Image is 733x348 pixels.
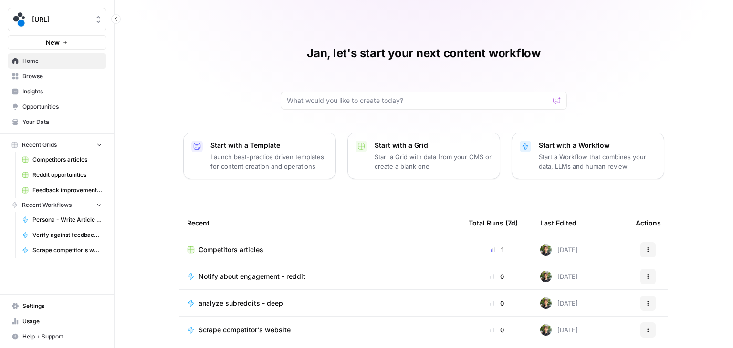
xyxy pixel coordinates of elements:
[18,227,106,243] a: Verify against feedback - dev
[187,245,453,255] a: Competitors articles
[18,212,106,227] a: Persona - Write Article Content Brief
[540,210,576,236] div: Last Edited
[32,186,102,194] span: Feedback improvement dev
[375,141,492,150] p: Start with a Grid
[8,99,106,114] a: Opportunities
[187,325,453,335] a: Scrape competitor's website
[8,53,106,69] a: Home
[210,152,328,171] p: Launch best-practice driven templates for content creation and operations
[8,8,106,31] button: Workspace: spot.ai
[469,298,525,308] div: 0
[469,245,525,255] div: 1
[469,325,525,335] div: 0
[540,297,578,309] div: [DATE]
[540,297,552,309] img: s6gu7g536aa92dsqocx7pqvq9a9o
[18,243,106,258] a: Scrape competitor's website
[8,69,106,84] a: Browse
[540,244,578,256] div: [DATE]
[187,272,453,281] a: Notify about engagement - reddit
[183,133,336,179] button: Start with a TemplateLaunch best-practice driven templates for content creation and operations
[375,152,492,171] p: Start a Grid with data from your CMS or create a blank one
[539,141,656,150] p: Start with a Workflow
[199,272,305,281] span: Notify about engagement - reddit
[32,155,102,164] span: Competitors articles
[199,245,263,255] span: Competitors articles
[8,329,106,344] button: Help + Support
[22,317,102,326] span: Usage
[22,57,102,65] span: Home
[32,231,102,239] span: Verify against feedback - dev
[8,138,106,152] button: Recent Grids
[8,314,106,329] a: Usage
[8,198,106,212] button: Recent Workflows
[8,84,106,99] a: Insights
[469,210,518,236] div: Total Runs (7d)
[469,272,525,281] div: 0
[347,133,500,179] button: Start with a GridStart a Grid with data from your CMS or create a blank one
[540,271,552,282] img: s6gu7g536aa92dsqocx7pqvq9a9o
[46,38,60,47] span: New
[8,114,106,130] a: Your Data
[22,72,102,81] span: Browse
[187,210,453,236] div: Recent
[32,15,90,24] span: [URL]
[32,246,102,255] span: Scrape competitor's website
[199,298,283,308] span: analyze subreddits - deep
[636,210,661,236] div: Actions
[22,302,102,310] span: Settings
[18,152,106,167] a: Competitors articles
[307,46,541,61] h1: Jan, let's start your next content workflow
[8,35,106,50] button: New
[11,11,28,28] img: spot.ai Logo
[539,152,656,171] p: Start a Workflow that combines your data, LLMs and human review
[22,141,57,149] span: Recent Grids
[540,324,552,336] img: s6gu7g536aa92dsqocx7pqvq9a9o
[22,102,102,111] span: Opportunities
[540,324,578,336] div: [DATE]
[8,298,106,314] a: Settings
[32,171,102,179] span: Reddit opportunities
[22,332,102,341] span: Help + Support
[187,298,453,308] a: analyze subreddits - deep
[18,183,106,198] a: Feedback improvement dev
[32,215,102,224] span: Persona - Write Article Content Brief
[540,271,578,282] div: [DATE]
[287,96,549,105] input: What would you like to create today?
[512,133,664,179] button: Start with a WorkflowStart a Workflow that combines your data, LLMs and human review
[18,167,106,183] a: Reddit opportunities
[22,201,72,209] span: Recent Workflows
[199,325,291,335] span: Scrape competitor's website
[22,118,102,126] span: Your Data
[210,141,328,150] p: Start with a Template
[540,244,552,256] img: s6gu7g536aa92dsqocx7pqvq9a9o
[22,87,102,96] span: Insights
